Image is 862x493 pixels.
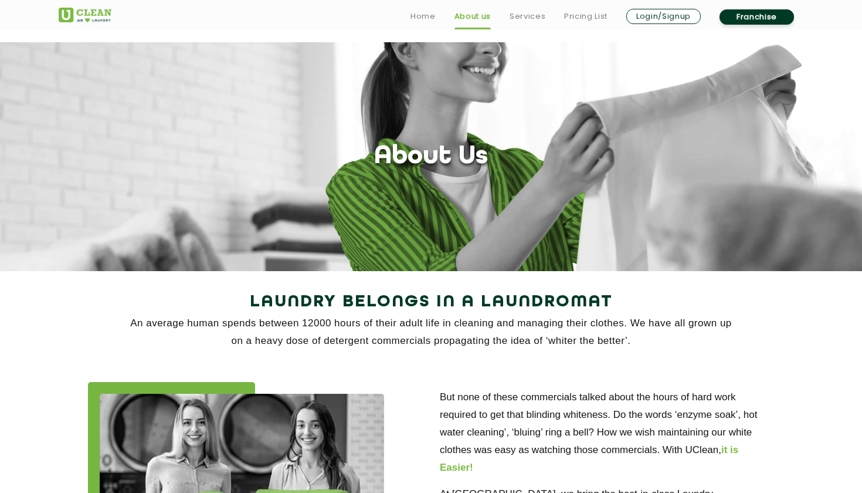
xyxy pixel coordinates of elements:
[374,142,488,172] h1: About Us
[59,288,803,316] h2: Laundry Belongs in a Laundromat
[626,9,701,24] a: Login/Signup
[564,9,608,23] a: Pricing List
[510,9,545,23] a: Services
[59,8,111,22] img: UClean Laundry and Dry Cleaning
[410,9,436,23] a: Home
[440,389,774,477] p: But none of these commercials talked about the hours of hard work required to get that blinding w...
[454,9,491,23] a: About us
[59,315,803,350] p: An average human spends between 12000 hours of their adult life in cleaning and managing their cl...
[720,9,794,25] a: Franchise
